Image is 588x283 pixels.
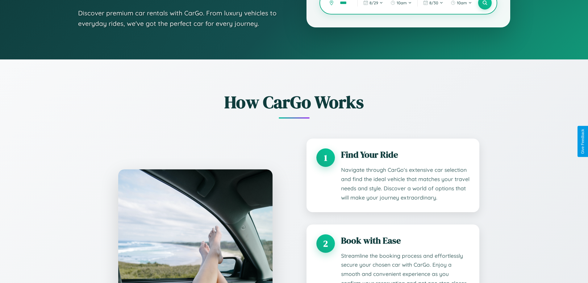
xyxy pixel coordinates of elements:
[397,0,407,5] span: 10am
[581,129,585,154] div: Give Feedback
[316,234,335,253] div: 2
[316,148,335,167] div: 1
[341,148,469,161] h3: Find Your Ride
[457,0,467,5] span: 10am
[78,8,282,29] p: Discover premium car rentals with CarGo. From luxury vehicles to everyday rides, we've got the pe...
[341,165,469,202] p: Navigate through CarGo's extensive car selection and find the ideal vehicle that matches your tra...
[429,0,438,5] span: 8 / 30
[109,90,479,114] h2: How CarGo Works
[341,234,469,247] h3: Book with Ease
[369,0,378,5] span: 8 / 29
